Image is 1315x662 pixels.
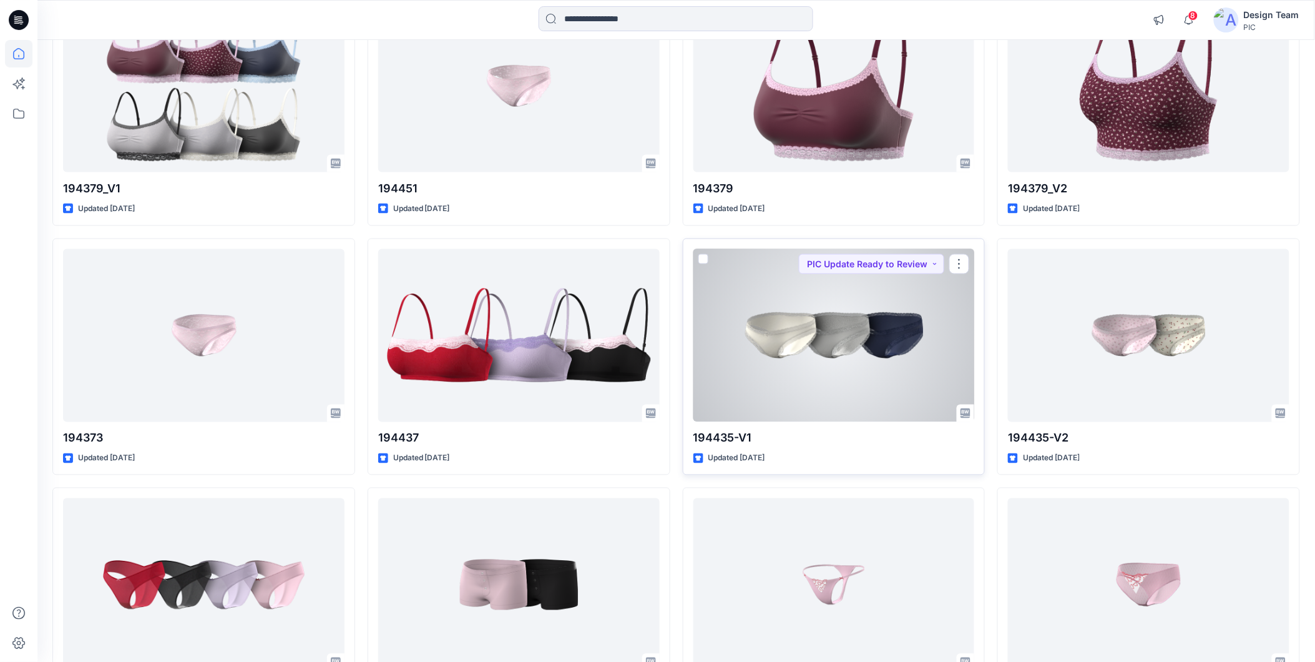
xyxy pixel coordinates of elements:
a: 194435-V2 [1008,249,1289,422]
div: Design Team [1244,7,1299,22]
p: 194379_V1 [63,180,345,197]
p: 194435-V1 [693,430,975,447]
p: Updated [DATE] [1023,202,1080,215]
p: Updated [DATE] [708,452,765,465]
p: 194379 [693,180,975,197]
div: PIC [1244,22,1299,32]
p: Updated [DATE] [708,202,765,215]
p: 194451 [378,180,660,197]
p: 194373 [63,430,345,447]
p: 194437 [378,430,660,447]
p: 194435-V2 [1008,430,1289,447]
img: avatar [1214,7,1239,32]
p: Updated [DATE] [393,452,450,465]
p: Updated [DATE] [78,202,135,215]
p: 194379_V2 [1008,180,1289,197]
p: Updated [DATE] [393,202,450,215]
span: 8 [1188,11,1198,21]
p: Updated [DATE] [1023,452,1080,465]
a: 194373 [63,249,345,422]
p: Updated [DATE] [78,452,135,465]
a: 194437 [378,249,660,422]
a: 194435-V1 [693,249,975,422]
